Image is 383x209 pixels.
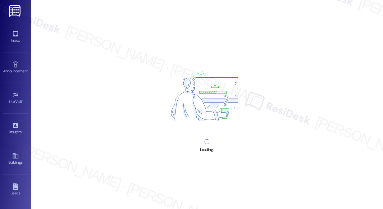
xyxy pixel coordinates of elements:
[200,147,214,153] div: Loading...
[22,98,23,103] span: •
[28,68,29,72] span: •
[3,90,28,107] a: Site Visit •
[3,181,28,198] a: Leads
[3,120,28,137] a: Insights •
[9,5,22,17] img: ResiDesk Logo
[3,29,28,45] a: Inbox
[21,129,22,133] span: •
[3,151,28,167] a: Buildings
